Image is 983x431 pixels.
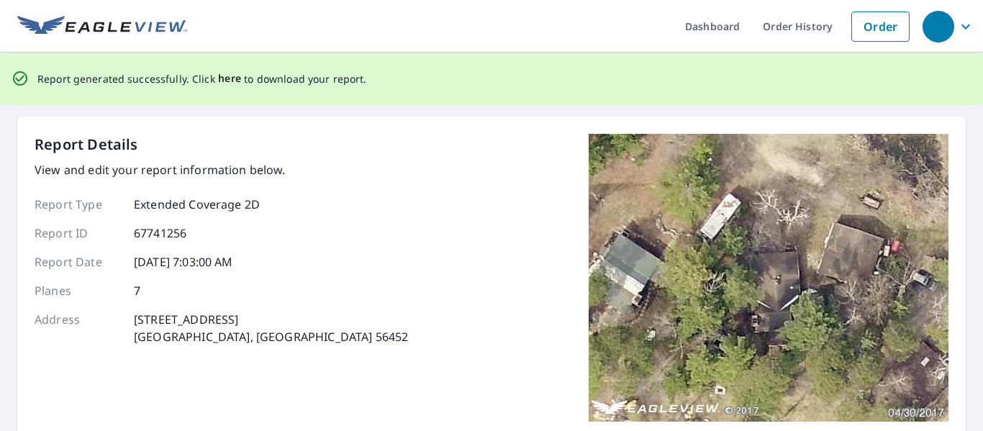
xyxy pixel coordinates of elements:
p: Address [35,311,121,345]
p: [STREET_ADDRESS] [GEOGRAPHIC_DATA], [GEOGRAPHIC_DATA] 56452 [134,311,408,345]
p: Report Date [35,253,121,271]
p: Planes [35,282,121,299]
p: Report ID [35,224,121,242]
img: Top image [589,134,948,422]
p: Report Type [35,196,121,213]
p: Report generated successfully. Click to download your report. [37,70,367,88]
p: 7 [134,282,140,299]
p: View and edit your report information below. [35,161,408,178]
p: Report Details [35,134,138,155]
p: Extended Coverage 2D [134,196,260,213]
a: Order [851,12,910,42]
button: here [218,70,242,88]
p: 67741256 [134,224,186,242]
img: EV Logo [17,16,187,37]
p: [DATE] 7:03:00 AM [134,253,233,271]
